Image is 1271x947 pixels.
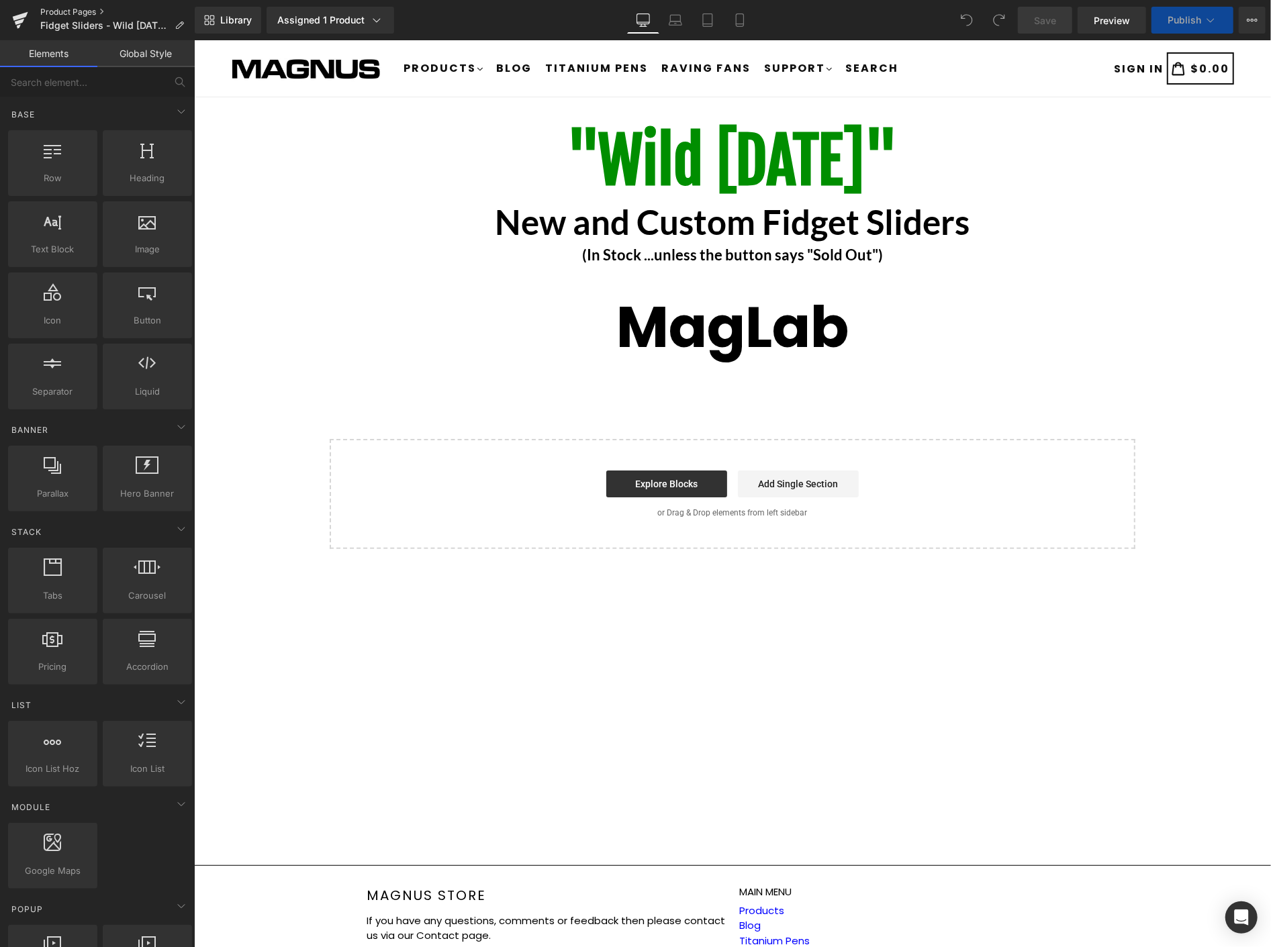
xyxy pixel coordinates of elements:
span: Fidget Sliders - Wild [DATE] - MagLab [40,20,169,31]
span: Hero Banner [107,487,188,501]
span: Row [12,171,93,185]
a: Blog [545,878,567,892]
a: Laptop [659,7,692,34]
a: Tablet [692,7,724,34]
div: Assigned 1 Product [277,13,383,27]
button: More [1239,7,1266,34]
span: Popup [10,903,44,915]
span: Button [107,313,188,328]
a: Global Style [97,40,195,67]
h5: Main menu [545,846,904,858]
a: Product Pages [40,7,195,17]
a: Titanium Pens [545,893,616,907]
a: Add Single Section [544,430,665,457]
span: Tabs [12,589,93,603]
a: Desktop [627,7,659,34]
span: Base [10,108,36,121]
span: List [10,699,33,711]
span: Save [1034,13,1056,28]
img: Magnus Store [37,15,187,42]
p: or Drag & Drop elements from left sidebar [157,468,920,477]
span: Carousel [107,589,188,603]
span: Text Block [12,242,93,256]
span: Separator [12,385,93,399]
span: Icon [12,313,93,328]
span: Icon List [107,762,188,776]
span: Accordion [107,660,188,674]
span: Library [220,14,252,26]
span: Google Maps [12,864,93,878]
strong: MagLab [422,247,655,327]
span: $0.00 [996,20,1035,36]
span: Publish [1168,15,1201,26]
a: SIGN IN [920,20,970,37]
b: New and Custom Fidget Sliders [301,161,776,202]
span: SIGN IN [920,20,970,36]
a: Magnus Store [173,847,292,863]
span: Preview [1094,13,1130,28]
a: Explore Blocks [412,430,533,457]
a: Preview [1078,7,1146,34]
span: Banner [10,423,50,436]
a: Mobile [724,7,756,34]
span: Module [10,801,52,813]
button: Publish [1151,7,1233,34]
span: Image [107,242,188,256]
b: "Wild [DATE]" [373,82,704,160]
p: If you have any questions, comments or feedback then please contact us via our Contact page. [173,873,532,903]
a: Products [545,863,590,877]
a: $0.00 [973,12,1040,45]
button: Redo [986,7,1013,34]
span: Stack [10,526,43,538]
a: New Library [195,7,261,34]
strong: (In Stock ...unless the button says "Sold Out") [388,205,689,223]
span: Parallax [12,487,93,501]
button: Undo [953,7,980,34]
span: Heading [107,171,188,185]
span: Icon List Hoz [12,762,93,776]
div: Open Intercom Messenger [1225,901,1258,934]
span: Liquid [107,385,188,399]
span: Pricing [12,660,93,674]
